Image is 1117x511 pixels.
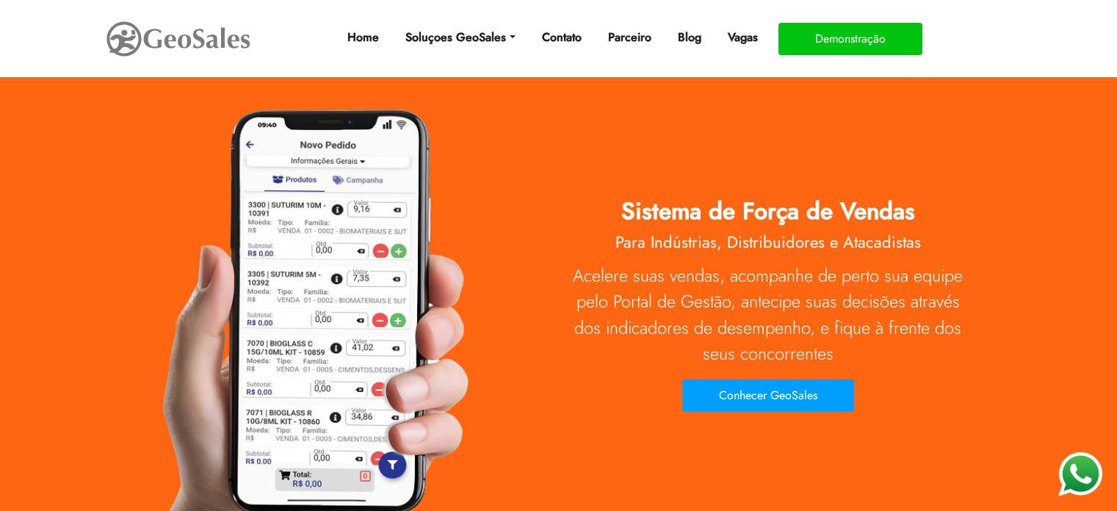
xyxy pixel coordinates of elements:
a: Vagas [722,23,764,52]
a: Blog [672,23,707,52]
h2: Para Indústrias, Distribuidores e Atacadistas [570,232,966,259]
button: Conhecer GeoSales [682,379,854,412]
a: Contato [536,23,588,52]
p: Acelere suas vendas, acompanhe de perto sua equipe pelo Portal de Gestão, antecipe suas decisões ... [570,263,966,368]
a: Soluçoes GeoSales [400,23,521,52]
span: Sistema de Força de Vendas [621,194,915,228]
img: GeoSales [105,18,252,60]
a: Home [341,23,385,52]
a: Parceiro [602,23,657,52]
img: WhatsApp [1058,452,1102,496]
button: Demonstração [778,23,922,55]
